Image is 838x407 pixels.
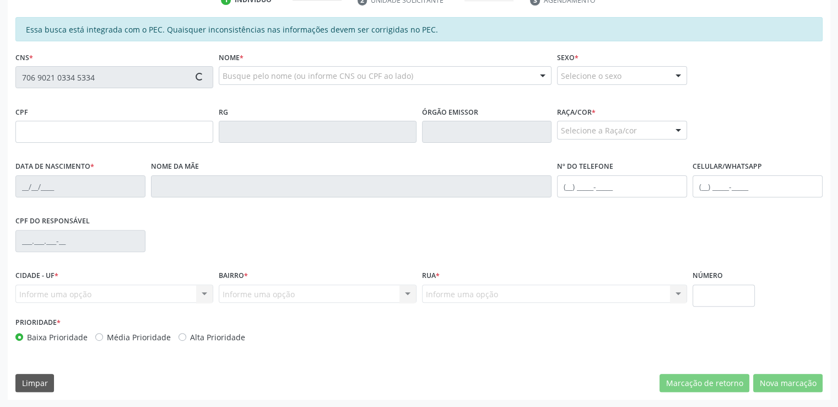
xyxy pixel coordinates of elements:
[753,374,823,393] button: Nova marcação
[557,175,687,197] input: (__) _____-_____
[693,158,762,175] label: Celular/WhatsApp
[15,49,33,66] label: CNS
[219,267,248,285] label: Bairro
[15,158,94,175] label: Data de nascimento
[15,17,823,41] div: Essa busca está integrada com o PEC. Quaisquer inconsistências nas informações devem ser corrigid...
[561,125,637,136] span: Selecione a Raça/cor
[15,104,28,121] label: CPF
[107,331,171,343] label: Média Prioridade
[15,314,61,331] label: Prioridade
[561,70,621,82] span: Selecione o sexo
[15,213,90,230] label: CPF do responsável
[219,104,228,121] label: RG
[693,175,823,197] input: (__) _____-_____
[422,104,478,121] label: Órgão emissor
[693,267,723,285] label: Número
[557,104,596,121] label: Raça/cor
[190,331,245,343] label: Alta Prioridade
[15,267,58,285] label: Cidade - UF
[27,331,88,343] label: Baixa Prioridade
[151,158,199,175] label: Nome da mãe
[223,70,413,82] span: Busque pelo nome (ou informe CNS ou CPF ao lado)
[557,158,613,175] label: Nº do Telefone
[219,49,244,66] label: Nome
[659,374,749,393] button: Marcação de retorno
[15,175,145,197] input: __/__/____
[422,267,440,285] label: Rua
[15,230,145,252] input: ___.___.___-__
[557,49,579,66] label: Sexo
